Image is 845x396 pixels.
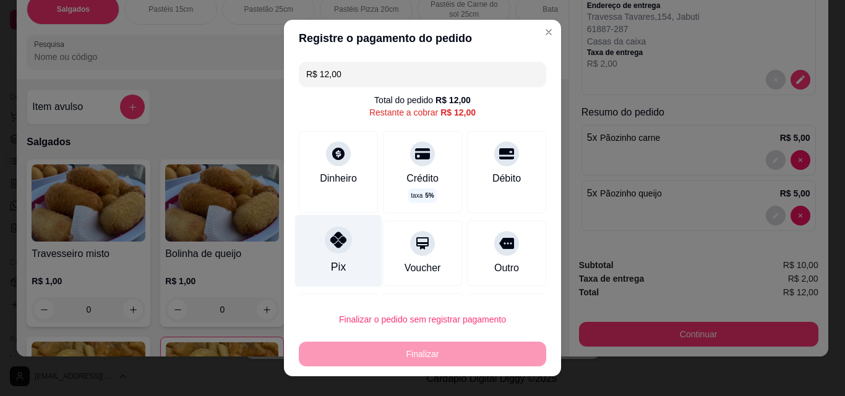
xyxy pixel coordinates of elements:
[425,191,434,200] span: 5 %
[284,20,561,57] header: Registre o pagamento do pedido
[435,94,471,106] div: R$ 12,00
[494,261,519,276] div: Outro
[320,171,357,186] div: Dinheiro
[406,171,439,186] div: Crédito
[369,106,476,119] div: Restante a cobrar
[492,171,521,186] div: Débito
[331,259,346,275] div: Pix
[306,62,539,86] input: Ex.: hambúrguer de cordeiro
[440,106,476,119] div: R$ 12,00
[539,22,559,42] button: Close
[374,94,471,106] div: Total do pedido
[299,307,546,332] button: Finalizar o pedido sem registrar pagamento
[405,261,441,276] div: Voucher
[411,191,434,200] p: taxa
